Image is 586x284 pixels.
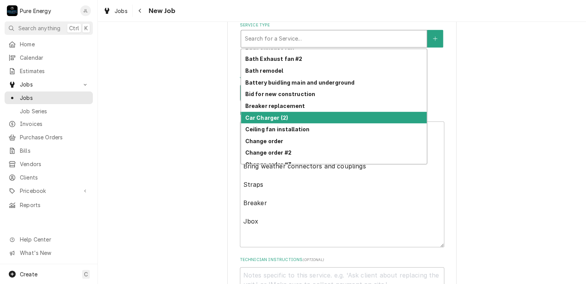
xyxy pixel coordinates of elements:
[80,5,91,16] div: James Linnenkamp's Avatar
[20,67,89,75] span: Estimates
[5,171,93,184] a: Clients
[20,235,88,243] span: Help Center
[100,5,131,17] a: Jobs
[115,7,128,15] span: Jobs
[245,126,309,132] strong: Ceiling fan installation
[245,79,355,86] strong: Battery buidling main and underground
[245,44,294,51] strong: Bath exhaust fan
[20,160,89,168] span: Vendors
[146,6,175,16] span: New Job
[18,24,60,32] span: Search anything
[20,7,51,15] div: Pure Energy
[245,67,283,74] strong: Bath remodel
[240,22,444,65] div: Service Type
[5,158,93,170] a: Vendors
[5,184,93,197] a: Go to Pricebook
[5,199,93,211] a: Reports
[240,74,444,101] div: Job Type
[20,133,89,141] span: Purchase Orders
[20,147,89,155] span: Bills
[245,55,302,62] strong: Bath Exhaust fan #2
[240,47,444,59] div: Field Errors
[303,258,324,262] span: ( optional )
[20,201,89,209] span: Reports
[5,78,93,91] a: Go to Jobs
[20,187,78,195] span: Pricebook
[69,24,79,32] span: Ctrl
[245,91,315,97] strong: Bid for new construction
[20,173,89,181] span: Clients
[240,121,444,248] textarea: Install car charger. Bring the 3/4 inch lbs x2 Bring weather connectors and couplings Straps Brea...
[20,40,89,48] span: Home
[245,149,291,156] strong: Change order #2
[84,24,88,32] span: K
[240,22,444,28] label: Service Type
[20,94,89,102] span: Jobs
[245,103,305,109] strong: Breaker replacement
[80,5,91,16] div: JL
[245,138,283,144] strong: Change order
[5,233,93,246] a: Go to Help Center
[240,111,444,117] label: Reason For Call
[20,249,88,257] span: What's New
[5,118,93,130] a: Invoices
[433,36,437,41] svg: Create New Service
[5,65,93,77] a: Estimates
[20,120,89,128] span: Invoices
[20,54,89,62] span: Calendar
[7,5,18,16] div: P
[7,5,18,16] div: Pure Energy's Avatar
[5,91,93,104] a: Jobs
[240,74,444,80] label: Job Type
[5,246,93,259] a: Go to What's New
[20,271,37,277] span: Create
[245,161,291,168] strong: Change order #3
[5,131,93,144] a: Purchase Orders
[5,144,93,157] a: Bills
[240,257,444,263] label: Technician Instructions
[5,38,93,51] a: Home
[20,80,78,88] span: Jobs
[240,111,444,247] div: Reason For Call
[427,30,443,47] button: Create New Service
[5,21,93,35] button: Search anythingCtrlK
[134,5,146,17] button: Navigate back
[245,114,288,121] strong: Car Charger (2)
[84,270,88,278] span: C
[20,107,89,115] span: Job Series
[5,51,93,64] a: Calendar
[5,105,93,118] a: Job Series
